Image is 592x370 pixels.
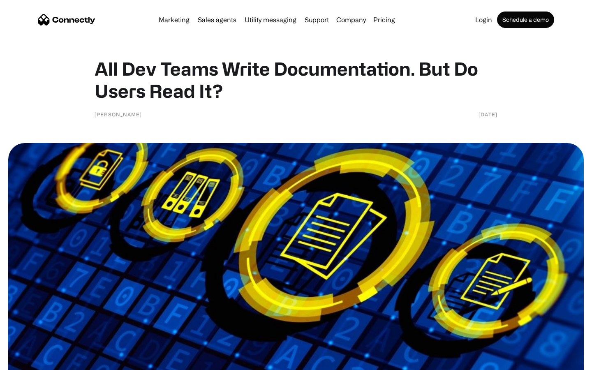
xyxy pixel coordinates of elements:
[301,16,332,23] a: Support
[155,16,193,23] a: Marketing
[241,16,300,23] a: Utility messaging
[336,14,366,25] div: Company
[497,12,554,28] a: Schedule a demo
[16,356,49,367] ul: Language list
[95,110,142,118] div: [PERSON_NAME]
[370,16,398,23] a: Pricing
[8,356,49,367] aside: Language selected: English
[95,58,497,102] h1: All Dev Teams Write Documentation. But Do Users Read It?
[472,16,495,23] a: Login
[479,110,497,118] div: [DATE]
[194,16,240,23] a: Sales agents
